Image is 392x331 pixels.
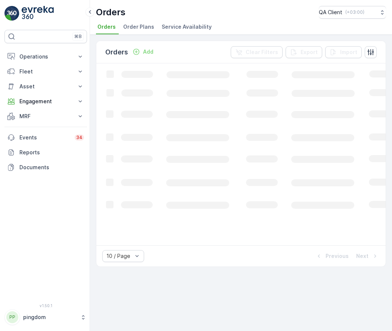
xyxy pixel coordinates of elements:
[4,94,87,109] button: Engagement
[19,98,72,105] p: Engagement
[19,113,72,120] p: MRF
[345,9,364,15] p: ( +03:00 )
[130,47,156,56] button: Add
[246,48,278,56] p: Clear Filters
[19,68,72,75] p: Fleet
[74,34,82,40] p: ⌘B
[23,313,77,321] p: pingdom
[340,48,357,56] p: Import
[19,164,84,171] p: Documents
[4,79,87,94] button: Asset
[4,6,19,21] img: logo
[355,252,380,261] button: Next
[319,6,386,19] button: QA Client(+03:00)
[19,134,70,141] p: Events
[22,6,54,21] img: logo_light-DOdMpM7g.png
[6,311,18,323] div: PP
[4,49,87,64] button: Operations
[96,6,125,18] p: Orders
[356,252,368,260] p: Next
[301,48,318,56] p: Export
[143,48,153,56] p: Add
[319,9,342,16] p: QA Client
[286,46,322,58] button: Export
[123,23,154,31] span: Order Plans
[325,46,362,58] button: Import
[4,145,87,160] a: Reports
[4,160,87,175] a: Documents
[19,53,72,60] p: Operations
[4,64,87,79] button: Fleet
[326,252,349,260] p: Previous
[231,46,283,58] button: Clear Filters
[162,23,212,31] span: Service Availability
[4,309,87,325] button: PPpingdom
[105,47,128,57] p: Orders
[4,130,87,145] a: Events34
[19,149,84,156] p: Reports
[4,109,87,124] button: MRF
[314,252,349,261] button: Previous
[19,83,72,90] p: Asset
[4,303,87,308] span: v 1.50.1
[76,135,83,141] p: 34
[97,23,116,31] span: Orders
